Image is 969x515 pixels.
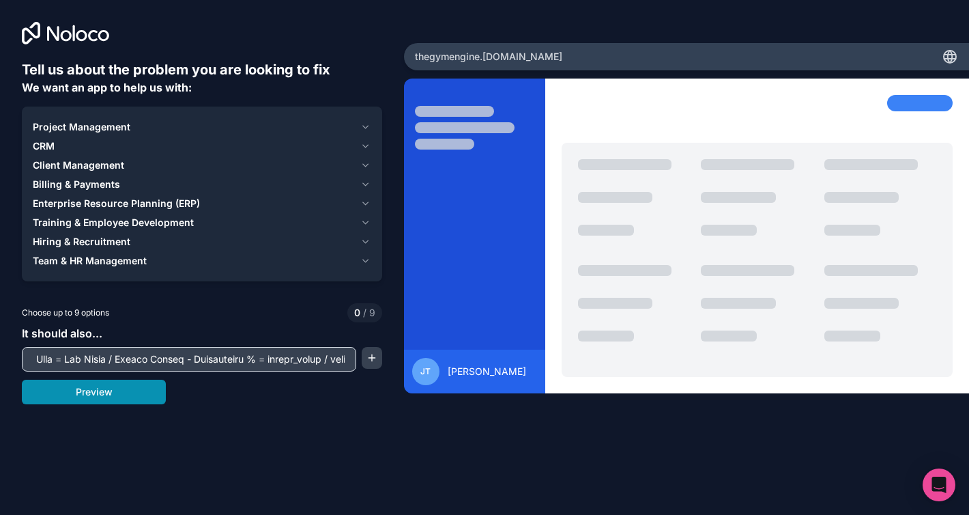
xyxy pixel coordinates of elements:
div: Open Intercom Messenger [923,469,955,501]
button: Preview [22,380,166,404]
span: CRM [33,139,55,153]
span: Billing & Payments [33,178,120,191]
span: Project Management [33,120,130,134]
span: [PERSON_NAME] [448,365,526,378]
button: Client Management [33,156,371,175]
span: Hiring & Recruitment [33,235,130,249]
span: Enterprise Resource Planning (ERP) [33,197,200,210]
button: Project Management [33,117,371,137]
span: Client Management [33,158,124,172]
button: Hiring & Recruitment [33,232,371,251]
button: Billing & Payments [33,175,371,194]
span: 9 [360,306,375,320]
button: CRM [33,137,371,156]
span: JT [420,366,431,377]
button: Training & Employee Development [33,213,371,232]
button: Team & HR Management [33,251,371,270]
span: Training & Employee Development [33,216,194,229]
span: Team & HR Management [33,254,147,268]
span: We want an app to help us with: [22,81,192,94]
span: thegymengine .[DOMAIN_NAME] [415,50,562,64]
span: 0 [354,306,360,320]
h6: Tell us about the problem you are looking to fix [22,60,382,79]
button: Enterprise Resource Planning (ERP) [33,194,371,213]
span: Choose up to 9 options [22,307,109,319]
span: It should also... [22,326,102,340]
span: / [363,307,366,318]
